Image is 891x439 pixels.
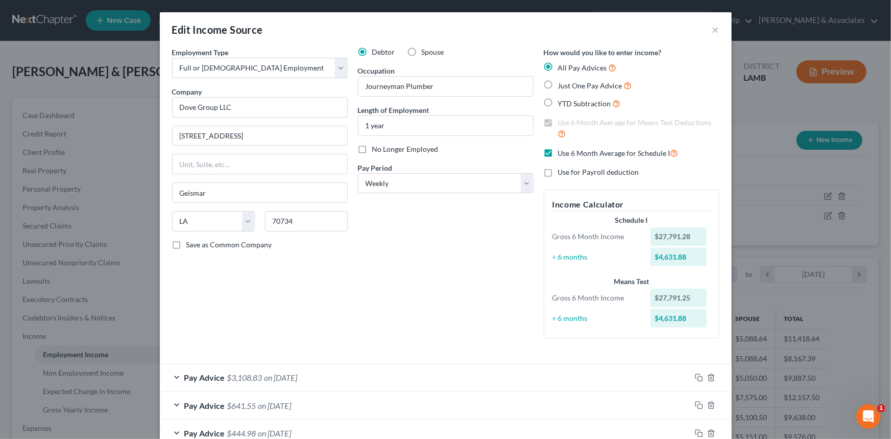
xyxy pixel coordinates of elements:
[172,48,229,57] span: Employment Type
[186,240,272,249] span: Save as Common Company
[173,154,347,174] input: Unit, Suite, etc...
[227,401,256,410] span: $641.55
[547,232,646,242] div: Gross 6 Month Income
[358,65,395,76] label: Occupation
[358,116,533,135] input: ex: 2 years
[258,428,292,438] span: on [DATE]
[172,22,263,37] div: Edit Income Source
[547,313,646,324] div: ÷ 6 months
[184,373,225,382] span: Pay Advice
[552,198,711,211] h5: Income Calculator
[712,24,719,36] button: ×
[227,373,262,382] span: $3,108.83
[651,248,707,266] div: $4,631.88
[358,105,429,115] label: Length of Employment
[172,87,202,96] span: Company
[558,118,712,127] span: Use 6 Month Average for Means Test Deductions
[558,99,611,108] span: YTD Subtraction
[358,77,533,96] input: --
[558,168,639,176] span: Use for Payroll deduction
[264,373,298,382] span: on [DATE]
[547,252,646,262] div: ÷ 6 months
[651,289,707,307] div: $27,791.25
[258,401,292,410] span: on [DATE]
[184,401,225,410] span: Pay Advice
[172,97,348,118] input: Search company by name...
[173,183,347,202] input: Enter city...
[651,227,707,246] div: $27,791.28
[227,428,256,438] span: $444.98
[856,404,881,429] iframe: Intercom live chat
[558,149,670,157] span: Use 6 Month Average for Schedule I
[358,164,393,172] span: Pay Period
[372,48,395,56] span: Debtor
[173,126,347,146] input: Enter address...
[651,309,707,328] div: $4,631.88
[558,81,622,90] span: Just One Pay Advice
[184,428,225,438] span: Pay Advice
[265,211,348,232] input: Enter zip...
[552,276,711,287] div: Means Test
[558,63,607,72] span: All Pay Advices
[372,145,439,153] span: No Longer Employed
[552,215,711,225] div: Schedule I
[547,293,646,303] div: Gross 6 Month Income
[422,48,444,56] span: Spouse
[877,404,885,412] span: 1
[544,47,662,58] label: How would you like to enter income?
